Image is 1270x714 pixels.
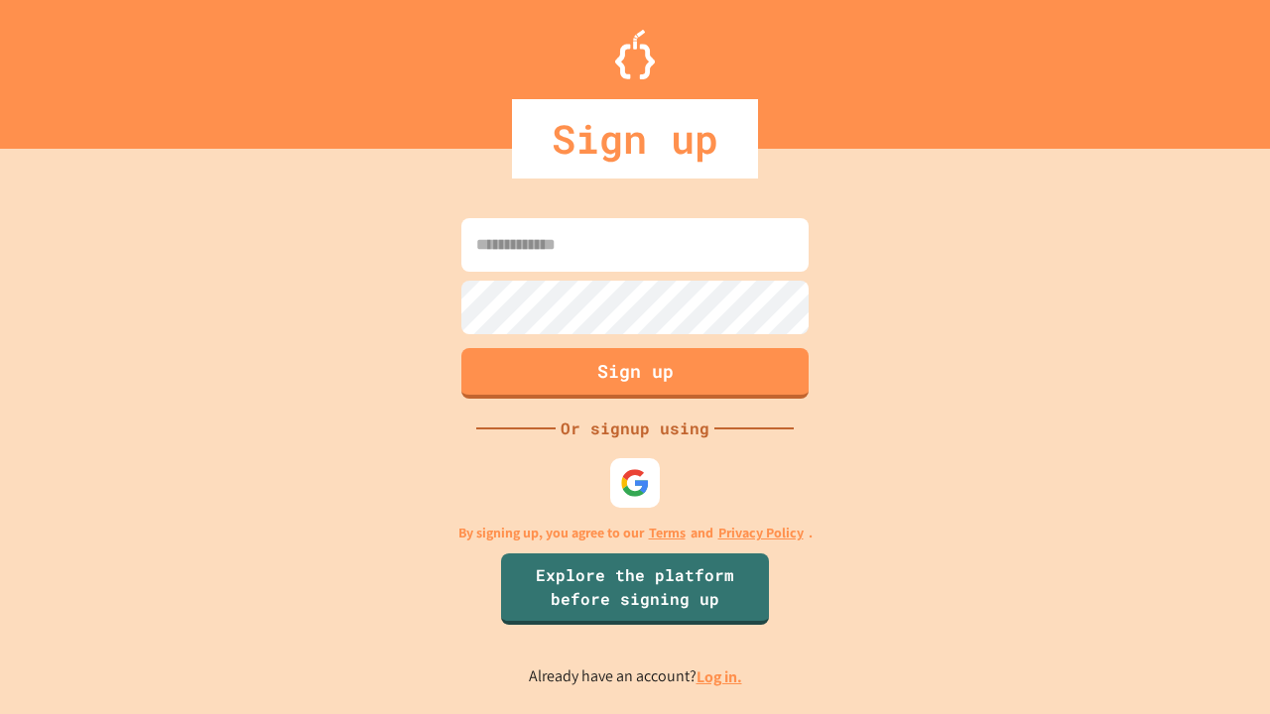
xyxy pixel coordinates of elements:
[615,30,655,79] img: Logo.svg
[1105,548,1250,633] iframe: chat widget
[501,553,769,625] a: Explore the platform before signing up
[1187,635,1250,694] iframe: chat widget
[697,666,742,687] a: Log in.
[512,99,758,178] div: Sign up
[649,523,686,543] a: Terms
[458,523,813,543] p: By signing up, you agree to our and .
[556,416,714,440] div: Or signup using
[620,468,650,498] img: google-icon.svg
[718,523,804,543] a: Privacy Policy
[529,664,742,689] p: Already have an account?
[461,348,809,399] button: Sign up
